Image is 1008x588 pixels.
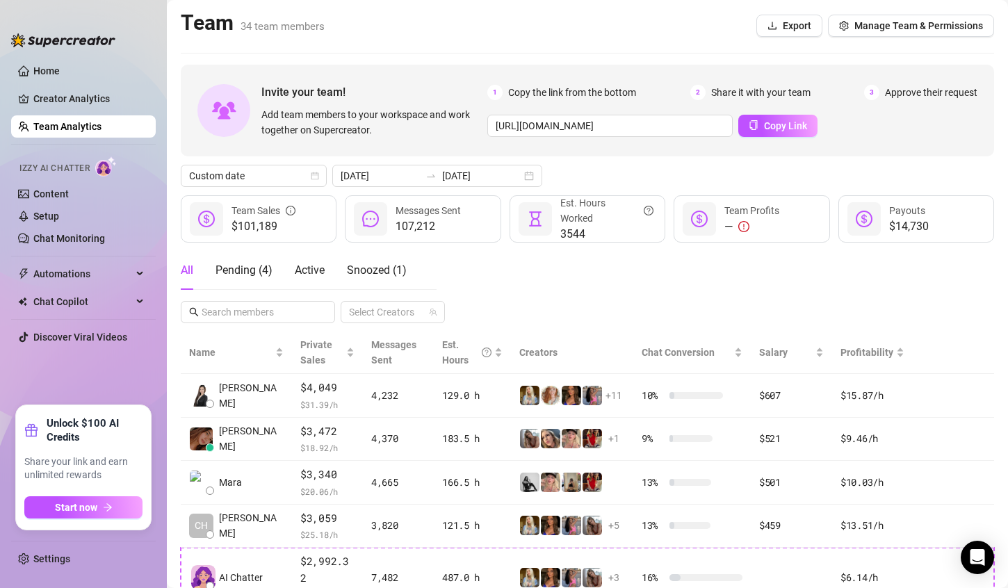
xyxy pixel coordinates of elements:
div: $15.87 /h [840,388,904,403]
th: Name [181,332,292,374]
img: Caroline [583,429,602,448]
span: $3,472 [300,423,355,440]
span: Team Profits [724,205,779,216]
div: 183.5 h [442,431,503,446]
span: + 11 [605,388,622,403]
span: copy [749,120,758,130]
a: Content [33,188,69,199]
span: Messages Sent [371,339,416,366]
input: End date [442,168,521,183]
img: Kota [562,568,581,587]
span: $ 25.18 /h [300,528,355,541]
div: All [181,262,193,279]
div: Pending ( 4 ) [216,262,273,279]
span: 13 % [642,518,664,533]
div: Est. Hours Worked [560,195,653,226]
img: Kleio [520,516,539,535]
img: Chat Copilot [18,297,27,307]
span: dollar-circle [691,211,708,227]
a: Settings [33,553,70,564]
div: $6.14 /h [840,570,904,585]
span: 16 % [642,570,664,585]
span: Chat Conversion [642,347,715,358]
span: Custom date [189,165,318,186]
span: download [767,21,777,31]
div: — [724,218,779,235]
div: 121.5 h [442,518,503,533]
span: message [362,211,379,227]
span: thunderbolt [18,268,29,279]
span: setting [839,21,849,31]
a: Team Analytics [33,121,101,132]
span: $2,992.32 [300,553,355,586]
input: Search members [202,304,316,320]
span: info-circle [286,203,295,218]
div: $521 [759,431,824,446]
span: 2 [690,85,706,100]
a: Home [33,65,60,76]
span: 3 [864,85,879,100]
button: Start nowarrow-right [24,496,143,518]
span: Payouts [889,205,925,216]
span: $ 31.39 /h [300,398,355,411]
span: Automations [33,263,132,285]
span: Snoozed ( 1 ) [347,263,407,277]
span: Mara [219,475,242,490]
img: logo-BBDzfeDw.svg [11,33,115,47]
span: 1 [487,85,503,100]
img: Jessa Cadiogan [190,384,213,407]
span: Active [295,263,325,277]
span: CH [195,518,208,533]
img: Natasha [562,473,581,492]
div: 4,665 [371,475,425,490]
div: $10.03 /h [840,475,904,490]
img: AI Chatter [95,156,117,177]
button: Manage Team & Permissions [828,15,994,37]
span: Invite your team! [261,83,487,101]
span: Manage Team & Permissions [854,20,983,31]
span: Approve their request [885,85,977,100]
img: Tyra [541,473,560,492]
span: $ 20.06 /h [300,484,355,498]
span: $14,730 [889,218,929,235]
img: Kota [562,516,581,535]
a: Discover Viral Videos [33,332,127,343]
img: Kota [583,386,602,405]
span: 107,212 [396,218,461,235]
div: $501 [759,475,824,490]
span: question-circle [644,195,653,226]
span: 34 team members [241,20,325,33]
th: Creators [511,332,633,374]
span: swap-right [425,170,437,181]
span: Salary [759,347,788,358]
span: Export [783,20,811,31]
img: Kenzie [562,386,581,405]
a: Chat Monitoring [33,233,105,244]
div: 166.5 h [442,475,503,490]
span: Copy the link from the bottom [508,85,636,100]
img: Grace Hunt [520,473,539,492]
span: [PERSON_NAME] [219,380,284,411]
span: $3,059 [300,510,355,527]
div: $13.51 /h [840,518,904,533]
div: 3,820 [371,518,425,533]
div: Team Sales [231,203,295,218]
img: Danielle [190,427,213,450]
span: calendar [311,172,319,180]
div: $459 [759,518,824,533]
h2: Team [181,10,325,36]
span: dollar-circle [198,211,215,227]
input: Start date [341,168,420,183]
a: Creator Analytics [33,88,145,110]
img: Tyra [562,429,581,448]
span: exclamation-circle [738,221,749,232]
span: $101,189 [231,218,295,235]
span: to [425,170,437,181]
span: Private Sales [300,339,332,366]
span: Izzy AI Chatter [19,162,90,175]
span: search [189,307,199,317]
div: $607 [759,388,824,403]
span: [PERSON_NAME] [219,423,284,454]
span: Start now [55,502,97,513]
span: + 1 [608,431,619,446]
